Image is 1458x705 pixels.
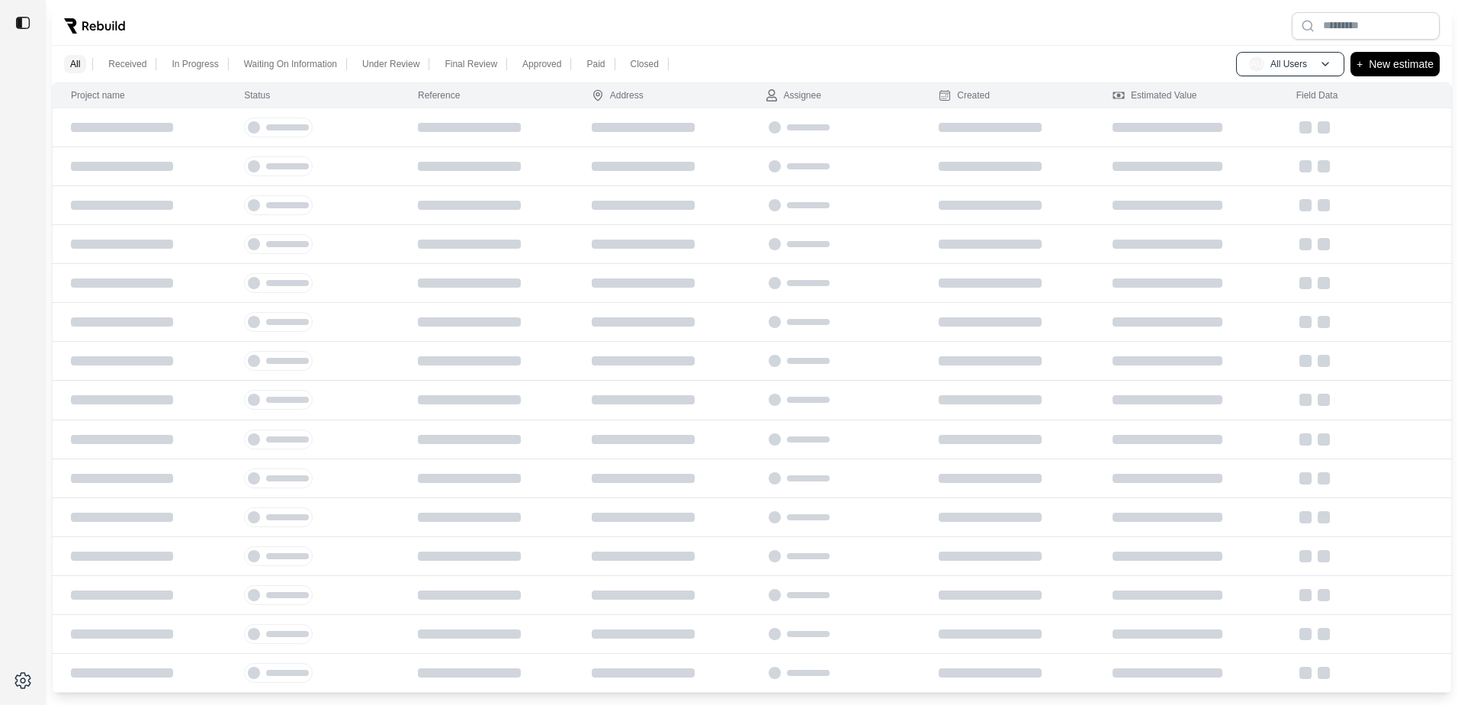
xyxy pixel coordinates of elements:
button: AUAll Users [1236,52,1344,76]
div: Project name [71,89,125,101]
p: Waiting On Information [244,58,337,70]
div: Created [939,89,990,101]
p: Closed [631,58,659,70]
p: Approved [522,58,561,70]
img: Rebuild [64,18,125,34]
p: All [70,58,80,70]
p: Final Review [445,58,497,70]
div: Address [592,89,644,101]
p: In Progress [172,58,218,70]
div: Reference [418,89,460,101]
div: Assignee [766,89,821,101]
div: Estimated Value [1113,89,1197,101]
p: + [1357,55,1363,73]
p: Received [108,58,146,70]
button: +New estimate [1350,52,1440,76]
img: toggle sidebar [15,15,31,31]
p: New estimate [1369,55,1434,73]
p: All Users [1270,58,1307,70]
div: Field Data [1296,89,1338,101]
p: Under Review [362,58,419,70]
div: Status [244,89,270,101]
span: AU [1249,56,1264,72]
p: Paid [586,58,605,70]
